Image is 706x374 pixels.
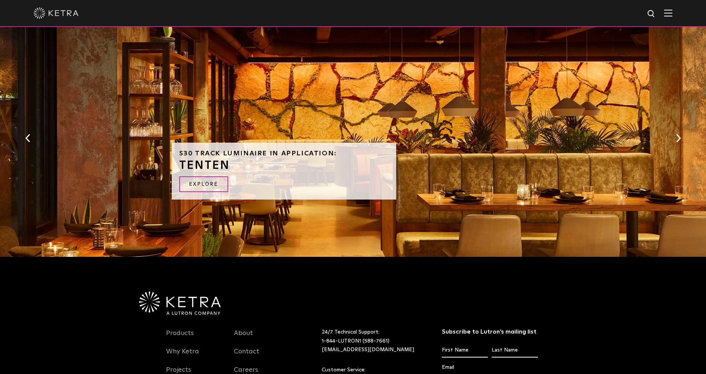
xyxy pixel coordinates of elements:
button: Previous [24,133,31,143]
h3: Subscribe to Lutron’s mailing list [442,328,538,336]
img: Hamburger%20Nav.svg [664,9,672,16]
input: First Name [442,343,488,358]
h6: S30 Track Luminaire in Application: [179,150,389,157]
img: search icon [647,9,656,19]
a: Why Ketra [166,347,199,365]
a: 1-844-LUTRON1 (588-7661) [322,338,389,344]
a: About [234,329,253,346]
button: Next [675,133,682,143]
a: [EMAIL_ADDRESS][DOMAIN_NAME] [322,347,414,352]
a: Contact [234,347,259,365]
h3: TENTEN [179,160,389,171]
input: Last Name [492,343,538,358]
a: Explore [179,176,228,192]
a: Products [166,329,194,346]
img: ketra-logo-2019-white [34,7,79,19]
p: 24/7 Technical Support: [322,328,423,355]
img: Ketra-aLutronCo_White_RGB [139,292,221,315]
